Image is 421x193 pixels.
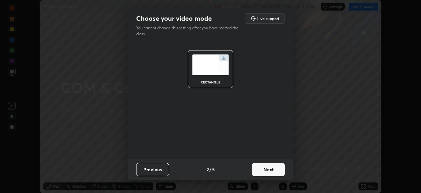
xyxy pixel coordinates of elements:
[136,14,212,23] h2: Choose your video mode
[192,54,229,75] img: normalScreenIcon.ae25ed63.svg
[257,16,279,20] h5: Live support
[136,163,169,176] button: Previous
[136,25,243,37] p: You cannot change this setting after you have started the class
[197,80,224,84] div: rectangle
[207,166,209,173] h4: 2
[210,166,211,173] h4: /
[212,166,215,173] h4: 5
[252,163,285,176] button: Next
